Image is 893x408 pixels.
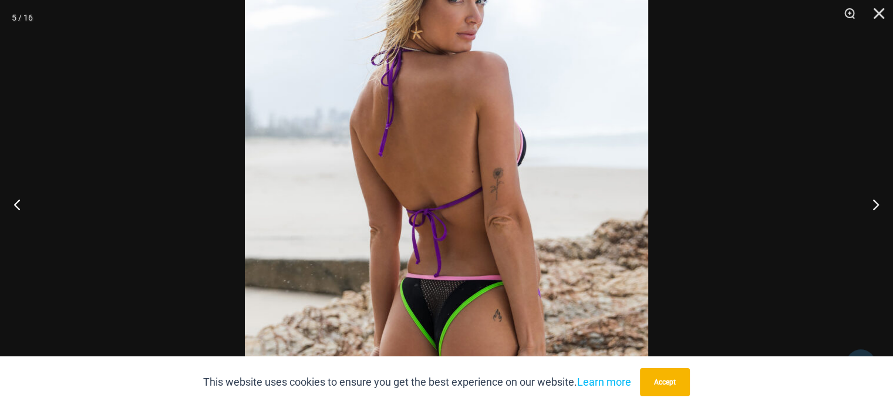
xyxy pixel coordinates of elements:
[203,373,631,391] p: This website uses cookies to ensure you get the best experience on our website.
[577,376,631,388] a: Learn more
[12,9,33,26] div: 5 / 16
[640,368,690,396] button: Accept
[849,175,893,234] button: Next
